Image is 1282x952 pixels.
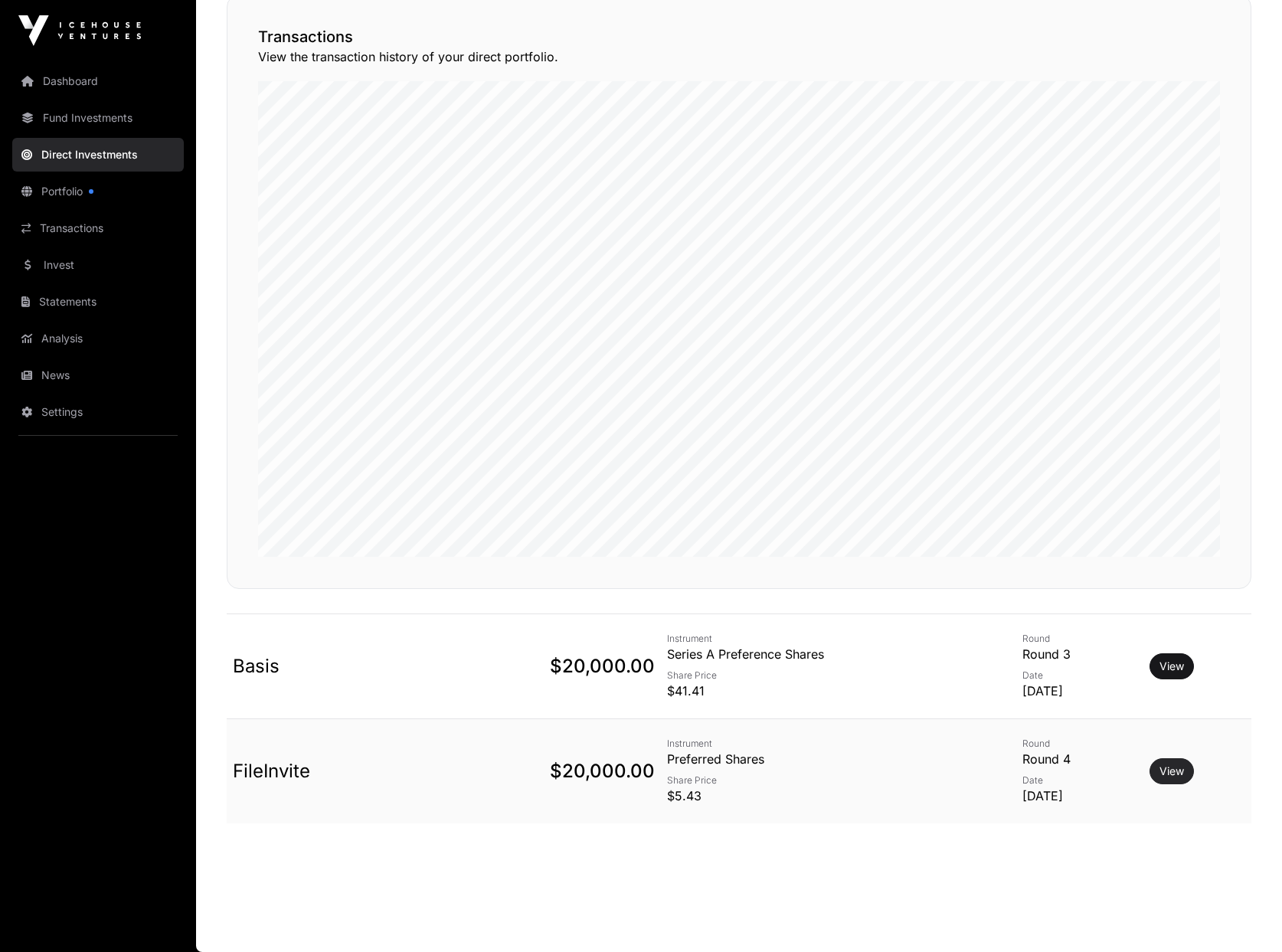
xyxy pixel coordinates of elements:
[233,760,310,782] a: FileInvite
[667,682,1010,700] p: $41.41
[18,15,141,46] img: Icehouse Ventures Logo
[1022,682,1137,700] p: [DATE]
[12,395,184,429] a: Settings
[1022,738,1137,750] p: Round
[1022,633,1137,645] p: Round
[12,138,184,172] a: Direct Investments
[1150,653,1194,679] button: View
[1022,750,1137,768] p: Round 4
[12,358,184,392] a: News
[233,655,280,677] a: Basis
[667,645,1010,663] p: Series A Preference Shares
[12,322,184,355] a: Analysis
[258,26,1220,47] h2: Transactions
[1022,774,1137,787] p: Date
[1205,878,1282,952] iframe: Chat Widget
[667,750,1010,768] p: Preferred Shares
[1022,645,1137,663] p: Round 3
[1022,787,1137,805] p: [DATE]
[1159,764,1184,779] a: View
[12,175,184,208] a: Portfolio
[12,211,184,245] a: Transactions
[12,285,184,319] a: Statements
[667,669,1010,682] p: Share Price
[1022,669,1137,682] p: Date
[667,738,1010,750] p: Instrument
[421,654,655,679] p: $20,000.00
[12,101,184,135] a: Fund Investments
[667,787,1010,805] p: $5.43
[667,633,1010,645] p: Instrument
[667,774,1010,787] p: Share Price
[1159,659,1184,674] a: View
[12,248,184,282] a: Invest
[12,64,184,98] a: Dashboard
[1150,758,1194,784] button: View
[258,47,1220,66] p: View the transaction history of your direct portfolio.
[421,759,655,784] p: $20,000.00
